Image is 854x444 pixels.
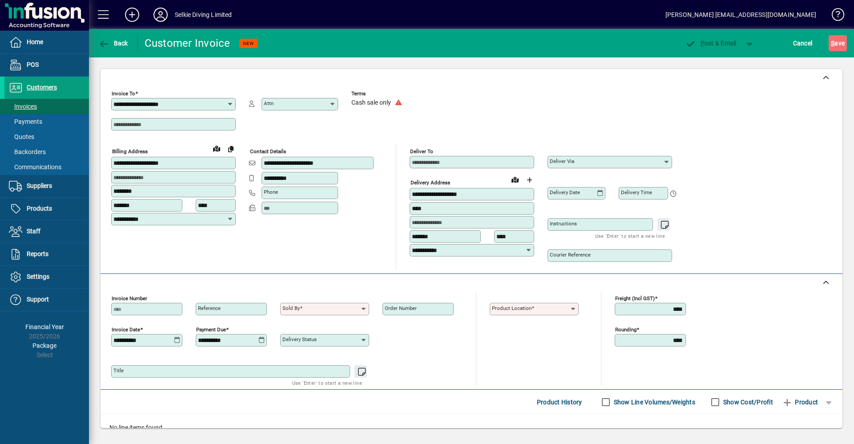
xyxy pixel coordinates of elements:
[118,7,146,23] button: Add
[9,133,34,140] span: Quotes
[9,148,46,155] span: Backorders
[27,84,57,91] span: Customers
[533,394,586,410] button: Product History
[410,148,433,155] mat-label: Deliver To
[175,8,232,22] div: Selkie Diving Limited
[264,100,274,106] mat-label: Attn
[4,129,89,144] a: Quotes
[198,305,221,311] mat-label: Reference
[829,35,847,51] button: Save
[621,189,652,196] mat-label: Delivery time
[264,189,278,195] mat-label: Phone
[537,395,582,409] span: Product History
[27,182,52,189] span: Suppliers
[27,61,39,68] span: POS
[492,305,532,311] mat-label: Product location
[4,144,89,159] a: Backorders
[9,118,42,125] span: Payments
[4,114,89,129] a: Payments
[112,90,135,97] mat-label: Invoice To
[615,326,636,333] mat-label: Rounding
[4,220,89,243] a: Staff
[4,198,89,220] a: Products
[550,220,577,227] mat-label: Instructions
[145,36,230,50] div: Customer Invoice
[27,205,52,212] span: Products
[782,395,818,409] span: Product
[196,326,226,333] mat-label: Payment due
[831,40,834,47] span: S
[550,252,591,258] mat-label: Courier Reference
[27,296,49,303] span: Support
[522,173,536,187] button: Choose address
[25,323,64,330] span: Financial Year
[9,103,37,110] span: Invoices
[112,295,147,301] mat-label: Invoice number
[825,2,843,31] a: Knowledge Base
[27,250,48,257] span: Reports
[791,35,815,51] button: Cancel
[89,35,138,51] app-page-header-button: Back
[793,36,813,50] span: Cancel
[112,326,140,333] mat-label: Invoice date
[292,378,362,388] mat-hint: Use 'Enter' to start a new line
[612,398,695,407] label: Show Line Volumes/Weights
[615,295,655,301] mat-label: Freight (incl GST)
[4,31,89,53] a: Home
[4,243,89,265] a: Reports
[146,7,175,23] button: Profile
[595,231,665,241] mat-hint: Use 'Enter' to start a new line
[351,91,405,97] span: Terms
[32,342,56,349] span: Package
[96,35,130,51] button: Back
[209,141,224,155] a: View on map
[665,8,816,22] div: [PERSON_NAME] [EMAIL_ADDRESS][DOMAIN_NAME]
[98,40,128,47] span: Back
[243,41,254,46] span: NEW
[681,35,741,51] button: Post & Email
[385,305,417,311] mat-label: Order number
[4,54,89,76] a: POS
[27,228,40,235] span: Staff
[27,273,49,280] span: Settings
[550,189,580,196] mat-label: Delivery date
[282,305,300,311] mat-label: Sold by
[351,99,391,106] span: Cash sale only
[550,158,574,164] mat-label: Deliver via
[685,40,737,47] span: ost & Email
[9,163,61,171] span: Communications
[224,142,238,156] button: Copy to Delivery address
[101,414,842,441] div: No line items found
[721,398,773,407] label: Show Cost/Profit
[701,40,705,47] span: P
[4,175,89,197] a: Suppliers
[27,38,43,45] span: Home
[282,336,317,342] mat-label: Delivery status
[113,367,124,374] mat-label: Title
[4,266,89,288] a: Settings
[4,99,89,114] a: Invoices
[508,172,522,187] a: View on map
[4,159,89,175] a: Communications
[4,289,89,311] a: Support
[831,36,845,50] span: ave
[777,394,822,410] button: Product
